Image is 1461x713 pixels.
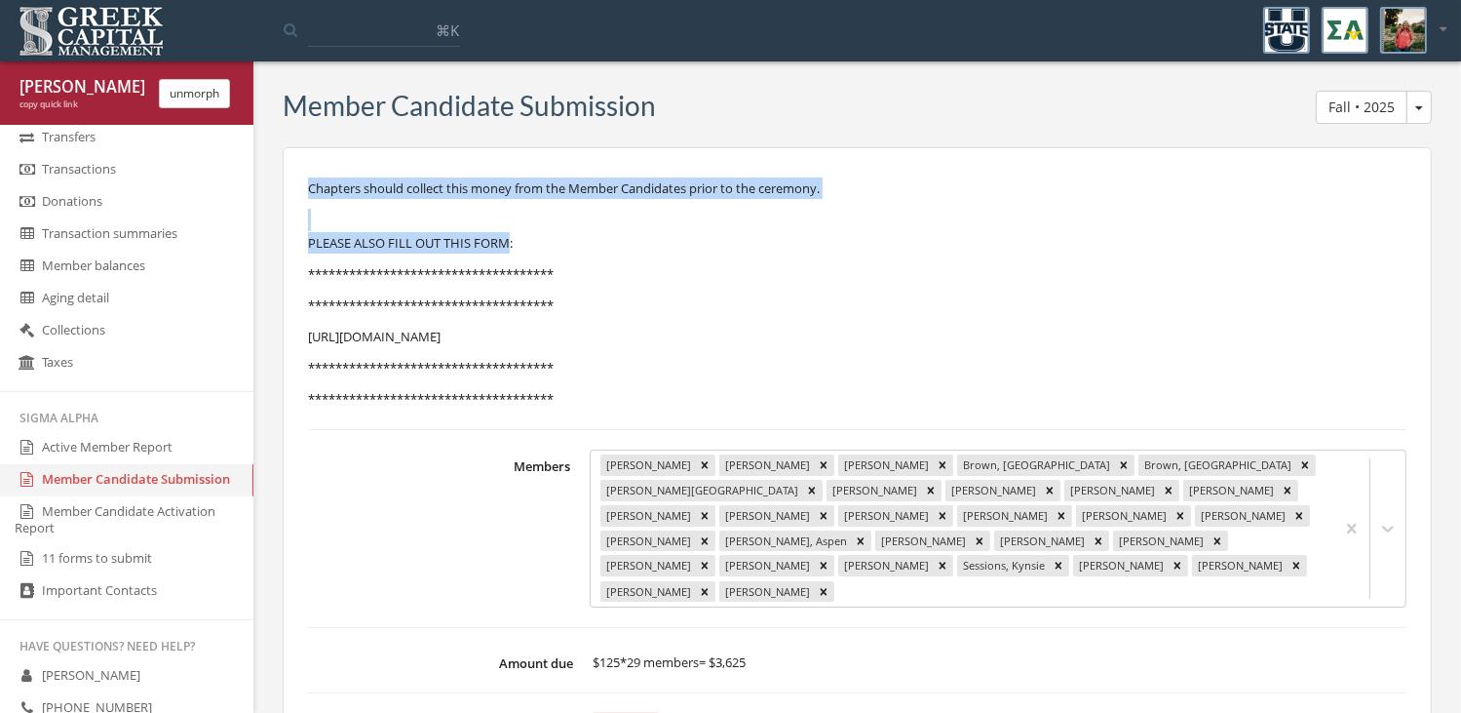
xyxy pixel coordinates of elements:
div: [PERSON_NAME] [1192,555,1286,576]
label: Amount due [308,648,583,673]
div: [PERSON_NAME] [719,455,813,476]
div: Remove Brackett, Katelyn [813,455,834,476]
div: Remove Gaskill, Caitlyn [813,505,834,527]
span: 29 members [627,654,699,671]
span: ⌘K [436,20,459,40]
div: Remove Gilbert, Averie [932,505,953,527]
div: [PERSON_NAME] [600,531,694,552]
div: [PERSON_NAME][GEOGRAPHIC_DATA] [600,480,801,501]
div: [PERSON_NAME] [827,480,920,501]
div: [PERSON_NAME] [945,480,1039,501]
div: copy quick link [19,99,144,111]
div: Remove Waite, Sadie [1167,555,1188,576]
p: PLEASE ALSO FILL OUT THIS FORM: [308,232,1406,254]
span: [PERSON_NAME] [42,666,140,684]
div: [PERSON_NAME] [957,505,1051,527]
div: [PERSON_NAME] [600,555,694,576]
p: [URL][DOMAIN_NAME] [308,326,1406,347]
button: Fall • 2025 [1316,91,1407,124]
div: [PERSON_NAME] [994,531,1088,552]
div: Remove Liddle, Maren [694,531,715,552]
div: Remove Brown, Riian [1294,455,1316,476]
div: Remove Ring, Abigail [932,555,953,576]
div: Remove Perlow, Katelynn [694,555,715,576]
div: Remove Olaveson, Zoey [1088,531,1109,552]
div: [PERSON_NAME] [875,531,969,552]
div: [PERSON_NAME] [719,555,813,576]
p: Chapters should collect this money from the Member Candidates prior to the ceremony. [308,178,1406,199]
div: [PERSON_NAME] [600,455,694,476]
div: Remove Sessions, Kynsie [1048,555,1069,576]
button: unmorph [159,79,230,108]
div: [PERSON_NAME] [600,505,694,527]
div: [PERSON_NAME] [600,581,694,603]
div: Remove Williams, Courtney [694,581,715,603]
label: Members [308,450,580,607]
div: [PERSON_NAME] [838,555,932,576]
div: Remove Bradford, Delaney [932,455,953,476]
div: [PERSON_NAME], Aspen [719,531,850,552]
div: Remove Collins, Dixie [1277,480,1298,501]
div: [PERSON_NAME] Price [19,76,144,99]
h3: Member Candidate Submission [283,91,656,121]
div: Remove Price, Clara [813,555,834,576]
div: Remove Christensen, Brynn [1158,480,1179,501]
div: [PERSON_NAME] [1073,555,1167,576]
div: Brown, [GEOGRAPHIC_DATA] [957,455,1113,476]
div: Brown, [GEOGRAPHIC_DATA] [1138,455,1294,476]
div: Remove Grabau, Kylie [1051,505,1072,527]
div: Remove Byington, Rylie [920,480,942,501]
span: $3,625 [709,654,746,671]
div: [PERSON_NAME] [1183,480,1277,501]
div: Remove Zumwalt, Ainslee [813,581,834,603]
span: $125 [593,654,620,671]
div: Sessions, Kynsie [957,555,1048,576]
div: Remove Pahlke, Makenna [1207,531,1228,552]
div: [PERSON_NAME] [719,581,813,603]
div: [PERSON_NAME] [838,455,932,476]
div: Remove McBride, Judith [969,531,990,552]
div: Remove Hunsaker, Lisa [1288,505,1310,527]
span: = [699,654,706,671]
div: [PERSON_NAME] [1064,480,1158,501]
div: Remove Case, Stephanie [1039,480,1060,501]
div: Remove Brown, Sheridan [801,480,823,501]
div: Remove Whiting, Ashlyn [1286,555,1307,576]
div: Remove Hubler, Allison [1170,505,1191,527]
div: Remove Madsen, Aspen [850,531,871,552]
div: [PERSON_NAME] [719,505,813,527]
div: Remove Bertok, Ashlyn [694,455,715,476]
button: Fall • 2025 [1406,91,1432,124]
div: [PERSON_NAME] [1113,531,1207,552]
div: [PERSON_NAME] [1076,505,1170,527]
div: [PERSON_NAME] [1195,505,1288,527]
div: Remove Brown, Brooklyn [1113,455,1134,476]
div: Remove Ferrufino, Miranda [694,505,715,527]
div: [PERSON_NAME] [838,505,932,527]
